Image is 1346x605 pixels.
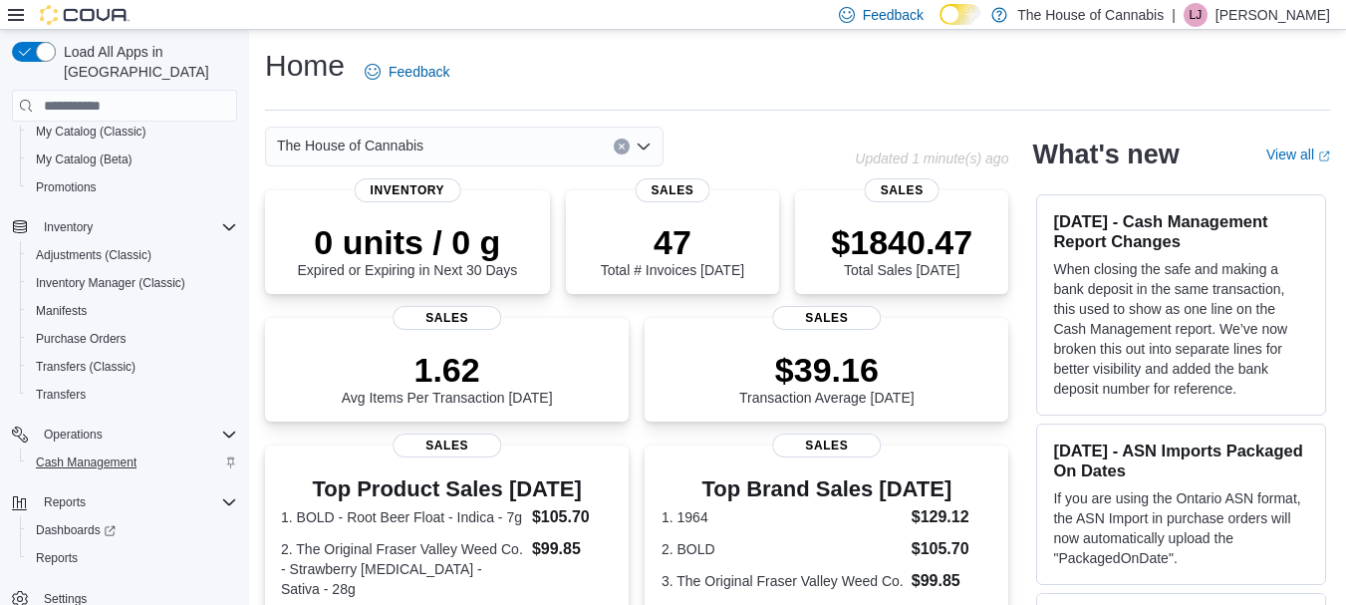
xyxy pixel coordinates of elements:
span: Transfers (Classic) [36,359,135,375]
span: Inventory [355,178,461,202]
button: Operations [4,421,245,449]
span: Feedback [863,5,924,25]
span: Reports [28,546,237,570]
button: Clear input [614,139,630,154]
a: Purchase Orders [28,327,135,351]
span: Inventory Manager (Classic) [36,275,185,291]
a: Transfers (Classic) [28,355,143,379]
dd: $99.85 [532,537,613,561]
span: Purchase Orders [36,331,127,347]
a: Feedback [357,52,457,92]
dt: 1. BOLD - Root Beer Float - Indica - 7g [281,507,524,527]
p: If you are using the Ontario ASN format, the ASN Import in purchase orders will now automatically... [1053,488,1309,568]
p: | [1172,3,1176,27]
span: Cash Management [28,451,237,474]
span: Reports [36,550,78,566]
input: Dark Mode [940,4,981,25]
dt: 2. The Original Fraser Valley Weed Co. - Strawberry [MEDICAL_DATA] - Sativa - 28g [281,539,524,599]
dt: 2. BOLD [662,539,904,559]
span: The House of Cannabis [277,134,423,157]
p: $39.16 [739,350,915,390]
span: Sales [635,178,709,202]
div: Liam Jefferson [1184,3,1208,27]
dd: $129.12 [912,505,992,529]
div: Total # Invoices [DATE] [601,222,744,278]
h2: What's new [1032,139,1179,170]
span: LJ [1190,3,1203,27]
button: Inventory [4,213,245,241]
dd: $105.70 [532,505,613,529]
span: My Catalog (Beta) [28,148,237,171]
img: Cova [40,5,130,25]
dt: 3. The Original Fraser Valley Weed Co. [662,571,904,591]
span: Sales [865,178,940,202]
p: 47 [601,222,744,262]
a: Adjustments (Classic) [28,243,159,267]
span: Dashboards [28,518,237,542]
dd: $105.70 [912,537,992,561]
span: Purchase Orders [28,327,237,351]
a: Transfers [28,383,94,407]
h3: Top Brand Sales [DATE] [662,477,992,501]
span: Sales [772,306,882,330]
p: When closing the safe and making a bank deposit in the same transaction, this used to show as one... [1053,259,1309,399]
button: My Catalog (Beta) [20,146,245,173]
button: Promotions [20,173,245,201]
span: Inventory Manager (Classic) [28,271,237,295]
span: Adjustments (Classic) [36,247,151,263]
span: Cash Management [36,454,136,470]
a: My Catalog (Classic) [28,120,154,144]
span: My Catalog (Beta) [36,151,133,167]
span: Sales [393,306,502,330]
span: Transfers [36,387,86,403]
div: Transaction Average [DATE] [739,350,915,406]
span: My Catalog (Classic) [36,124,146,140]
span: My Catalog (Classic) [28,120,237,144]
span: Manifests [28,299,237,323]
a: Reports [28,546,86,570]
button: Transfers [20,381,245,409]
p: Updated 1 minute(s) ago [855,151,1008,166]
span: Reports [36,490,237,514]
button: Transfers (Classic) [20,353,245,381]
p: [PERSON_NAME] [1215,3,1330,27]
a: Cash Management [28,451,144,474]
button: My Catalog (Classic) [20,118,245,146]
button: Cash Management [20,449,245,476]
a: Dashboards [28,518,124,542]
button: Operations [36,423,111,447]
span: Transfers (Classic) [28,355,237,379]
span: Adjustments (Classic) [28,243,237,267]
h3: Top Product Sales [DATE] [281,477,613,501]
p: The House of Cannabis [1017,3,1164,27]
button: Inventory [36,215,101,239]
span: Sales [772,434,882,457]
span: Transfers [28,383,237,407]
button: Purchase Orders [20,325,245,353]
a: Manifests [28,299,95,323]
p: 0 units / 0 g [297,222,517,262]
div: Expired or Expiring in Next 30 Days [297,222,517,278]
span: Reports [44,494,86,510]
button: Adjustments (Classic) [20,241,245,269]
span: Inventory [36,215,237,239]
button: Inventory Manager (Classic) [20,269,245,297]
h1: Home [265,46,345,86]
span: Promotions [28,175,237,199]
a: Dashboards [20,516,245,544]
span: Feedback [389,62,449,82]
p: $1840.47 [831,222,972,262]
button: Manifests [20,297,245,325]
span: Dark Mode [940,25,941,26]
p: 1.62 [342,350,553,390]
dd: $99.85 [912,569,992,593]
h3: [DATE] - Cash Management Report Changes [1053,211,1309,251]
span: Manifests [36,303,87,319]
button: Reports [4,488,245,516]
a: View allExternal link [1266,147,1330,162]
span: Sales [393,434,502,457]
div: Avg Items Per Transaction [DATE] [342,350,553,406]
span: Operations [44,427,103,443]
a: My Catalog (Beta) [28,148,140,171]
button: Open list of options [636,139,652,154]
